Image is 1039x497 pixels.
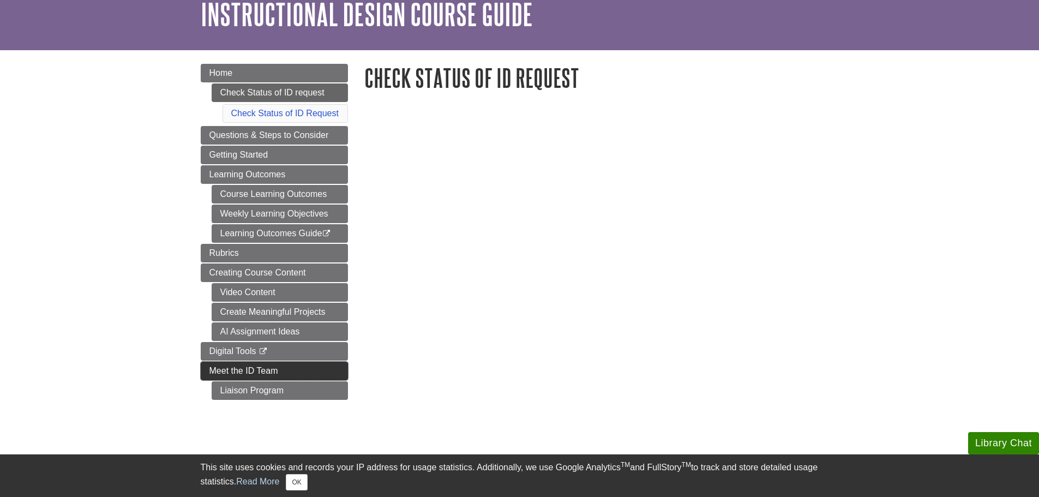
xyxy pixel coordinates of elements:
h1: Check Status of ID request [364,64,839,92]
a: Check Status of ID Request [231,109,339,118]
span: Rubrics [209,248,239,258]
a: Meet the ID Team [201,362,348,380]
span: Getting Started [209,150,268,159]
div: This site uses cookies and records your IP address for usage statistics. Additionally, we use Goo... [201,461,839,490]
a: Questions & Steps to Consider [201,126,348,145]
div: Guide Page Menu [201,64,348,400]
span: Learning Outcomes [209,170,286,179]
a: AI Assignment Ideas [212,322,348,341]
a: Weekly Learning Objectives [212,205,348,223]
a: Course Learning Outcomes [212,185,348,203]
i: This link opens in a new window [259,348,268,355]
a: Create Meaningful Projects [212,303,348,321]
button: Library Chat [968,432,1039,454]
span: Questions & Steps to Consider [209,130,329,140]
a: Read More [236,477,279,486]
a: Rubrics [201,244,348,262]
span: Creating Course Content [209,268,306,277]
a: Home [201,64,348,82]
button: Close [286,474,307,490]
a: Creating Course Content [201,264,348,282]
span: Home [209,68,233,77]
span: Meet the ID Team [209,366,278,375]
span: Digital Tools [209,346,256,356]
a: Check Status of ID request [212,83,348,102]
sup: TM [682,461,691,469]
i: This link opens in a new window [322,230,331,237]
a: Digital Tools [201,342,348,361]
a: Video Content [212,283,348,302]
a: Getting Started [201,146,348,164]
sup: TM [621,461,630,469]
a: Liaison Program [212,381,348,400]
a: Learning Outcomes Guide [212,224,348,243]
a: Learning Outcomes [201,165,348,184]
